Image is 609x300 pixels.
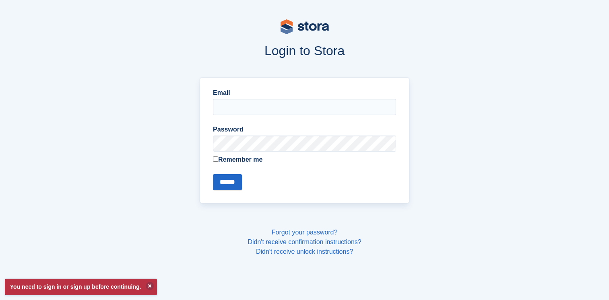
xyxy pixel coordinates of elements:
[213,125,396,134] label: Password
[281,19,329,34] img: stora-logo-53a41332b3708ae10de48c4981b4e9114cc0af31d8433b30ea865607fb682f29.svg
[256,248,353,255] a: Didn't receive unlock instructions?
[248,238,361,245] a: Didn't receive confirmation instructions?
[213,155,396,164] label: Remember me
[5,279,157,295] p: You need to sign in or sign up before continuing.
[272,229,338,236] a: Forgot your password?
[213,88,396,98] label: Email
[213,156,218,162] input: Remember me
[46,43,563,58] h1: Login to Stora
